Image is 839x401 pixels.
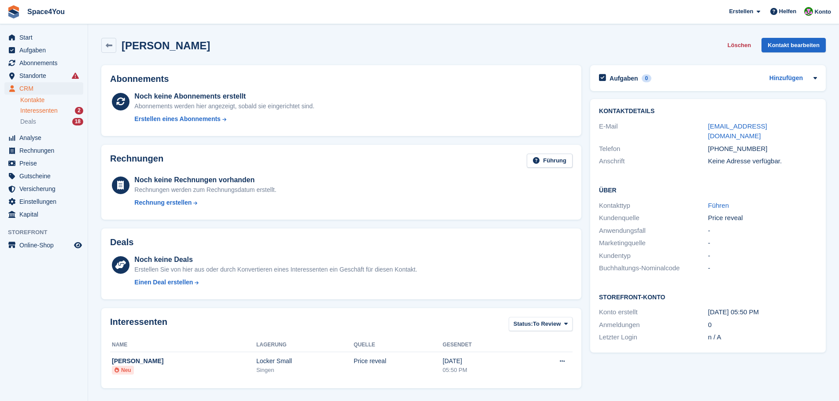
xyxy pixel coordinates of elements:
[134,278,193,287] div: Einen Deal erstellen
[110,237,133,247] h2: Deals
[708,307,817,317] div: [DATE] 05:50 PM
[599,307,708,317] div: Konto erstellt
[20,118,36,126] span: Deals
[708,156,817,166] div: Keine Adresse verfügbar.
[724,38,754,52] button: Löschen
[134,278,417,287] a: Einen Deal erstellen
[599,185,817,194] h2: Über
[256,357,354,366] div: Locker Small
[599,320,708,330] div: Anmeldungen
[4,57,83,69] a: menu
[708,213,817,223] div: Price reveal
[814,7,831,16] span: Konto
[599,144,708,154] div: Telefon
[19,144,72,157] span: Rechnungen
[19,31,72,44] span: Start
[134,114,221,124] div: Erstellen eines Abonnements
[533,320,561,328] span: To Review
[19,157,72,169] span: Preise
[443,357,522,366] div: [DATE]
[4,70,83,82] a: menu
[599,332,708,342] div: Letzter Login
[761,38,826,52] a: Kontakt bearbeiten
[354,338,443,352] th: Quelle
[599,213,708,223] div: Kundenquelle
[134,102,314,111] div: Abonnements werden hier angezeigt, sobald sie eingerichtet sind.
[134,114,314,124] a: Erstellen eines Abonnements
[20,107,58,115] span: Interessenten
[20,117,83,126] a: Deals 18
[4,82,83,95] a: menu
[110,317,167,333] h2: Interessenten
[19,57,72,69] span: Abonnements
[7,5,20,18] img: stora-icon-8386f47178a22dfd0bd8f6a31ec36ba5ce8667c1dd55bd0f319d3a0aa187defe.svg
[19,170,72,182] span: Gutscheine
[134,91,314,102] div: Noch keine Abonnements erstellt
[8,228,88,237] span: Storefront
[729,7,753,16] span: Erstellen
[599,292,817,301] h2: Storefront-Konto
[708,320,817,330] div: 0
[599,251,708,261] div: Kundentyp
[599,156,708,166] div: Anschrift
[599,238,708,248] div: Marketingquelle
[134,265,417,274] div: Erstellen Sie von hier aus oder durch Konvertieren eines Interessenten ein Geschäft für diesen Ko...
[4,208,83,221] a: menu
[19,183,72,195] span: Versicherung
[134,198,192,207] div: Rechnung erstellen
[599,108,817,115] h2: Kontaktdetails
[19,208,72,221] span: Kapital
[708,226,817,236] div: -
[256,338,354,352] th: Lagerung
[122,40,210,52] h2: [PERSON_NAME]
[20,96,83,104] a: Kontakte
[4,183,83,195] a: menu
[4,31,83,44] a: menu
[19,82,72,95] span: CRM
[19,239,72,251] span: Online-Shop
[599,201,708,211] div: Kontakttyp
[708,263,817,273] div: -
[527,154,573,168] a: Führung
[354,357,443,366] div: Price reveal
[24,4,68,19] a: Space4You
[599,263,708,273] div: Buchhaltungs-Nominalcode
[708,202,729,209] a: Führen
[112,357,256,366] div: [PERSON_NAME]
[20,106,83,115] a: Interessenten 2
[19,44,72,56] span: Aufgaben
[134,185,276,195] div: Rechnungen werden zum Rechnungsdatum erstellt.
[112,366,134,375] li: Neu
[73,240,83,250] a: Vorschau-Shop
[75,107,83,114] div: 2
[443,338,522,352] th: Gesendet
[4,239,83,251] a: Speisekarte
[110,154,163,168] h2: Rechnungen
[256,366,354,375] div: Singen
[642,74,652,82] div: 0
[509,317,573,331] button: Status: To Review
[4,195,83,208] a: menu
[110,74,573,84] h2: Abonnements
[134,254,417,265] div: Noch keine Deals
[4,132,83,144] a: menu
[72,72,79,79] i: Es sind Fehler bei der Synchronisierung von Smart-Einträgen aufgetreten
[779,7,797,16] span: Helfen
[599,226,708,236] div: Anwendungsfall
[134,175,276,185] div: Noch keine Rechnungen vorhanden
[708,238,817,248] div: -
[19,195,72,208] span: Einstellungen
[4,170,83,182] a: menu
[708,122,767,140] a: [EMAIL_ADDRESS][DOMAIN_NAME]
[708,332,817,342] div: n / A
[443,366,522,375] div: 05:50 PM
[514,320,533,328] span: Status:
[708,144,817,154] div: [PHONE_NUMBER]
[610,74,638,82] h2: Aufgaben
[769,74,803,84] a: Hinzufügen
[72,118,83,125] div: 18
[4,144,83,157] a: menu
[134,198,276,207] a: Rechnung erstellen
[708,251,817,261] div: -
[19,70,72,82] span: Standorte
